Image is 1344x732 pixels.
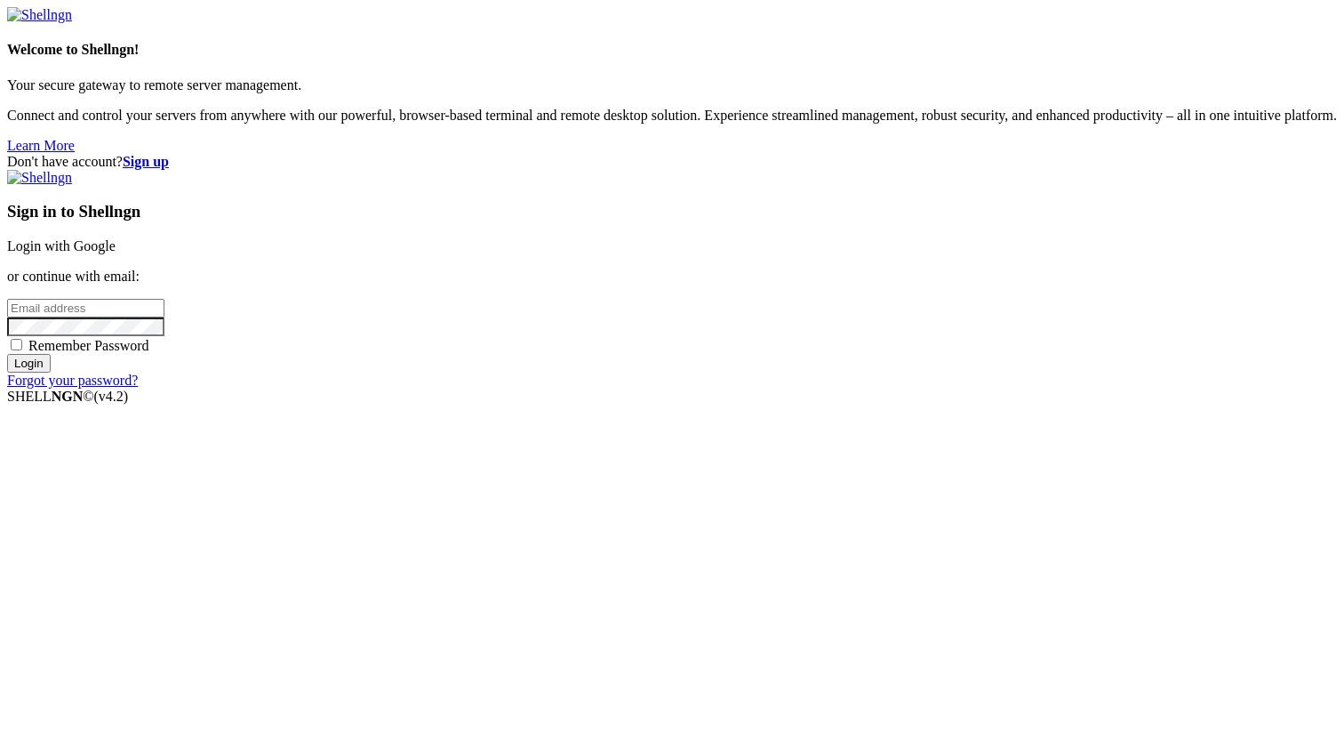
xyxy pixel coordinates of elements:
[123,154,169,169] a: Sign up
[28,338,149,353] span: Remember Password
[7,269,1337,285] p: or continue with email:
[7,7,72,23] img: Shellngn
[11,339,22,350] input: Remember Password
[7,354,51,373] input: Login
[7,42,1337,58] h4: Welcome to Shellngn!
[52,389,84,404] b: NGN
[7,299,164,318] input: Email address
[7,170,72,186] img: Shellngn
[7,77,1337,93] p: Your secure gateway to remote server management.
[7,389,128,404] span: SHELL ©
[7,202,1337,221] h3: Sign in to Shellngn
[7,373,138,388] a: Forgot your password?
[94,389,129,404] span: 4.2.0
[7,154,1337,170] div: Don't have account?
[7,138,75,153] a: Learn More
[7,108,1337,124] p: Connect and control your servers from anywhere with our powerful, browser-based terminal and remo...
[7,238,116,253] a: Login with Google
